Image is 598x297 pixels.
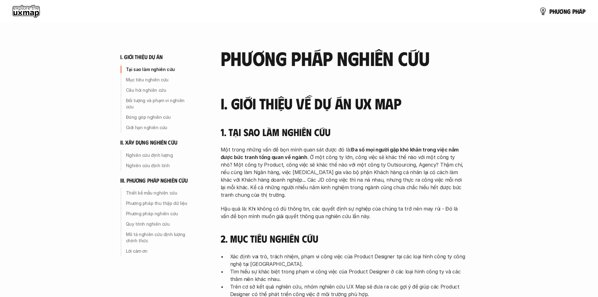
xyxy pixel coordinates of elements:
[120,246,196,256] a: Lời cảm ơn
[582,8,585,15] span: p
[126,97,193,110] p: Đối tượng và phạm vi nghiên cứu
[120,229,196,246] a: Mô tả nghiên cứu định lượng chính thức
[221,47,466,69] h2: phương pháp nghiên cứu
[120,85,196,95] a: Câu hỏi nghiên cứu
[230,268,466,283] p: Tìm hiểu sự khác biệt trong phạm vi công việc của Product Designer ở các loại hình công ty và các...
[549,8,552,15] span: p
[126,231,193,244] p: Mô tả nghiên cứu định lượng chính thức
[120,161,196,171] a: Nghiên cứu định tính
[126,211,193,217] p: Phương pháp nghiên cứu
[120,75,196,85] a: Mục tiêu nghiên cứu
[221,233,466,245] h4: 2. Mục tiêu nghiên cứu
[126,124,193,131] p: Giới hạn nghiên cứu
[126,200,193,206] p: Phương pháp thu thập dữ liệu
[572,8,575,15] span: p
[120,123,196,133] a: Giới hạn nghiên cứu
[559,8,563,15] span: ơ
[126,114,193,120] p: Đóng góp nghiên cứu
[120,112,196,122] a: Đóng góp nghiên cứu
[126,87,193,93] p: Câu hỏi nghiên cứu
[120,219,196,229] a: Quy trình nghiên cứu
[221,126,466,138] h4: 1. Tại sao làm nghiên cứu
[563,8,567,15] span: n
[126,77,193,83] p: Mục tiêu nghiên cứu
[120,188,196,198] a: Thiết kế mẫu nghiên cứu
[120,177,188,184] h6: iii. phương pháp nghiên cứu
[221,205,466,220] p: Hậu quả là: Khi không có đủ thông tin, các quyết định sự nghiệp của chúng ta trở nên may rủi - Đó...
[120,209,196,219] a: Phương pháp nghiên cứu
[120,53,163,61] h6: i. giới thiệu dự án
[120,198,196,208] a: Phương pháp thu thập dữ liệu
[126,152,193,158] p: Nghiên cứu định lượng
[126,248,193,254] p: Lời cảm ơn
[120,150,196,160] a: Nghiên cứu định lượng
[120,64,196,74] a: Tại sao làm nghiên cứu
[126,66,193,73] p: Tại sao làm nghiên cứu
[126,221,193,227] p: Quy trình nghiên cứu
[221,95,466,112] h3: I. Giới thiệu về dự án UX Map
[126,190,193,196] p: Thiết kế mẫu nghiên cứu
[230,253,466,268] p: Xác định vai trò, trách nhiệm, phạm vi công việc của Product Designer tại các loại hình công ty c...
[120,139,177,146] h6: ii. xây dựng nghiên cứu
[221,146,466,199] p: Một trong những vấn đề bọn mình quan sát được đó là: . Ở một công ty lớn, công việc sẽ khác thế n...
[552,8,556,15] span: h
[126,162,193,169] p: Nghiên cứu định tính
[556,8,559,15] span: ư
[539,5,585,18] a: phươngpháp
[579,8,582,15] span: á
[120,96,196,112] a: Đối tượng và phạm vi nghiên cứu
[567,8,571,15] span: g
[575,8,579,15] span: h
